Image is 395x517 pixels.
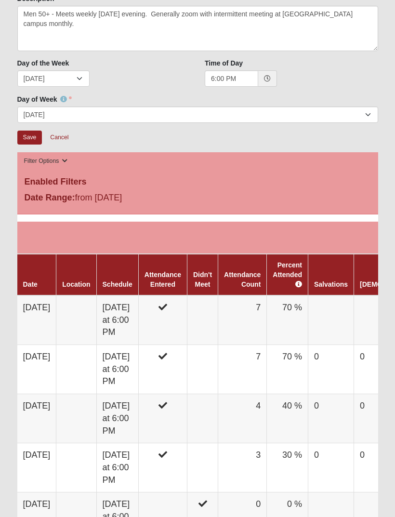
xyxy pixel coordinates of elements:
[96,345,138,394] td: [DATE] at 6:00 PM
[17,58,69,68] label: Day of the Week
[218,443,267,492] td: 3
[17,131,42,145] input: Alt+s
[267,295,308,345] td: 70 %
[145,271,181,288] a: Attendance Entered
[103,280,132,288] a: Schedule
[273,261,302,288] a: Percent Attended
[17,94,72,104] label: Day of Week
[218,394,267,443] td: 4
[308,345,354,394] td: 0
[218,345,267,394] td: 7
[218,295,267,345] td: 7
[308,443,354,492] td: 0
[267,345,308,394] td: 70 %
[23,280,38,288] a: Date
[17,345,56,394] td: [DATE]
[17,191,378,207] div: from [DATE]
[308,394,354,443] td: 0
[62,280,90,288] a: Location
[193,271,212,288] a: Didn't Meet
[96,394,138,443] td: [DATE] at 6:00 PM
[205,58,243,68] label: Time of Day
[96,295,138,345] td: [DATE] at 6:00 PM
[224,271,261,288] a: Attendance Count
[308,254,354,295] th: Salvations
[25,177,371,187] h4: Enabled Filters
[267,394,308,443] td: 40 %
[44,130,75,145] a: Cancel
[17,295,56,345] td: [DATE]
[17,6,378,51] textarea: Men 50+ - Meets weekly [DATE] evening. Generally zoom with intermittent meeting at [GEOGRAPHIC_DA...
[25,191,75,204] label: Date Range:
[21,156,71,166] button: Filter Options
[17,394,56,443] td: [DATE]
[17,443,56,492] td: [DATE]
[267,443,308,492] td: 30 %
[96,443,138,492] td: [DATE] at 6:00 PM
